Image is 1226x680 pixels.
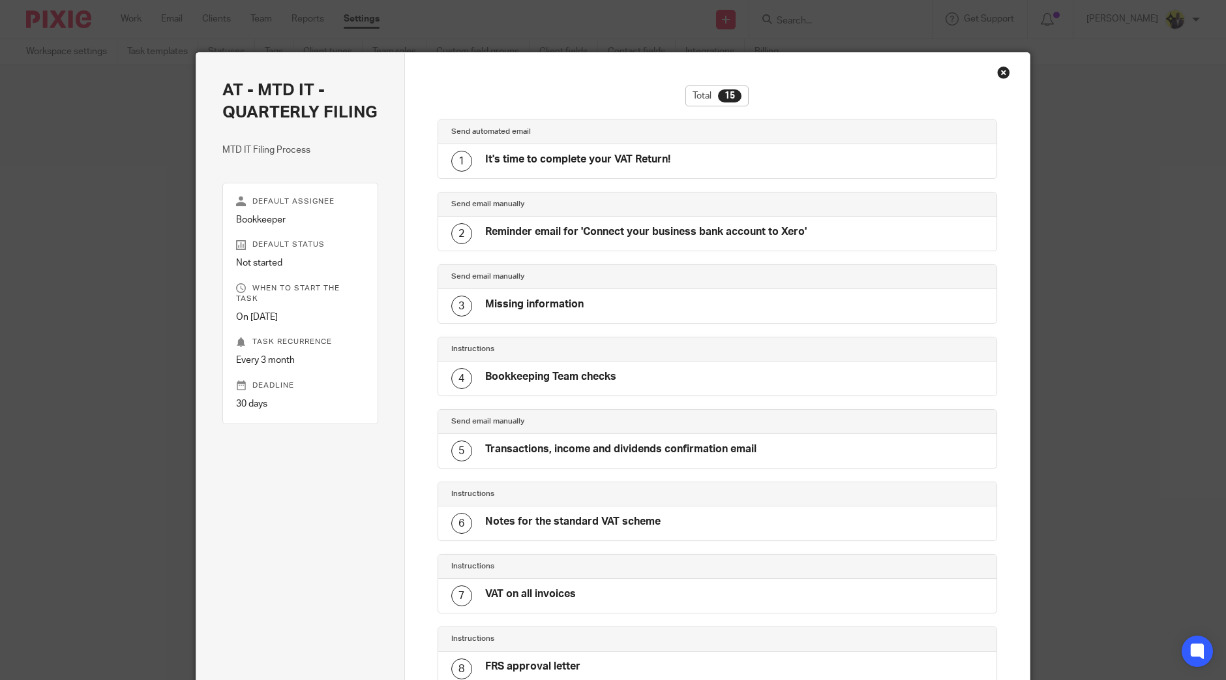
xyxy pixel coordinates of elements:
[236,213,365,226] p: Bookkeeper
[485,153,670,166] h4: It's time to complete your VAT Return!
[485,660,580,673] h4: FRS approval letter
[485,587,576,601] h4: VAT on all invoices
[451,344,717,354] h4: Instructions
[451,296,472,317] div: 3
[485,442,756,456] h4: Transactions, income and dividends confirmation email
[236,354,365,367] p: Every 3 month
[451,271,717,282] h4: Send email manually
[451,585,472,606] div: 7
[485,298,584,311] h4: Missing information
[236,397,365,410] p: 30 days
[485,515,661,529] h4: Notes for the standard VAT scheme
[222,79,378,124] h2: AT - MTD IT - QUARTERLY FILING
[451,223,472,244] div: 2
[451,561,717,572] h4: Instructions
[718,89,741,102] div: 15
[451,634,717,644] h4: Instructions
[236,311,365,324] p: On [DATE]
[236,337,365,347] p: Task recurrence
[236,380,365,391] p: Deadline
[685,85,749,106] div: Total
[222,144,378,157] p: MTD IT Filing Process
[236,256,365,270] p: Not started
[451,368,472,389] div: 4
[451,513,472,534] div: 6
[451,489,717,499] h4: Instructions
[451,127,717,137] h4: Send automated email
[485,225,807,239] h4: Reminder email for 'Connect your business bank account to Xero'
[236,240,365,250] p: Default status
[451,440,472,461] div: 5
[236,283,365,304] p: When to start the task
[451,199,717,209] h4: Send email manually
[236,196,365,207] p: Default assignee
[451,658,472,679] div: 8
[451,151,472,172] div: 1
[485,370,616,384] h4: Bookkeeping Team checks
[451,416,717,427] h4: Send email manually
[997,66,1010,79] div: Close this dialog window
